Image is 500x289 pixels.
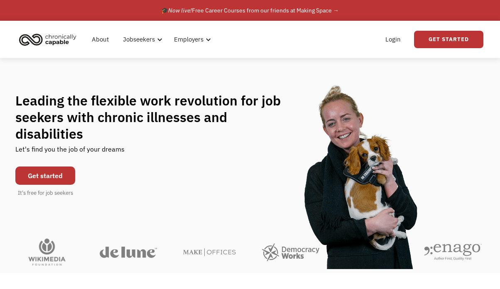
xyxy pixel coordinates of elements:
img: Chronically Capable logo [17,30,79,49]
a: Get started [15,167,75,185]
div: Let's find you the job of your dreams [15,142,125,162]
div: 🎓 Free Career Courses from our friends at Making Space → [161,5,339,15]
h1: Leading the flexible work revolution for job seekers with chronic illnesses and disabilities [15,92,297,142]
em: Now live! [168,7,192,14]
div: Employers [169,26,213,53]
a: home [17,30,83,49]
a: Get Started [414,31,483,48]
a: Login [380,26,406,53]
a: About [87,26,114,53]
div: It's free for job seekers [18,189,73,197]
div: Jobseekers [118,26,165,53]
div: Jobseekers [123,34,155,44]
div: Employers [174,34,203,44]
